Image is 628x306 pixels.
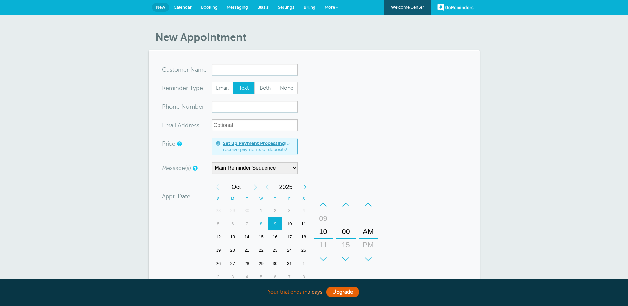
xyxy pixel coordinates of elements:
div: Tuesday, October 14 [240,230,254,244]
div: 09 [315,212,331,225]
div: Wednesday, October 15 [254,230,268,244]
div: Tuesday, October 7 [240,217,254,230]
div: 22 [254,244,268,257]
span: Billing [304,5,315,10]
div: Minutes [336,198,356,266]
label: Message(s) [162,165,191,171]
div: 21 [240,244,254,257]
th: F [282,194,297,204]
div: Wednesday, October 1 [254,204,268,217]
th: W [254,194,268,204]
div: Tuesday, October 28 [240,257,254,270]
span: Messaging [227,5,248,10]
span: Text [233,82,254,94]
input: Optional [212,119,298,131]
div: Saturday, October 25 [297,244,311,257]
div: 31 [282,257,297,270]
div: 27 [225,257,240,270]
div: 29 [225,204,240,217]
div: 10 [315,225,331,238]
div: 16 [268,230,282,244]
label: Appt. Date [162,193,190,199]
div: 7 [282,270,297,283]
span: Pho [162,104,173,110]
div: 15 [338,238,354,252]
div: 13 [225,230,240,244]
th: T [268,194,282,204]
label: Price [162,141,175,147]
span: Calendar [174,5,192,10]
div: Thursday, November 6 [268,270,282,283]
div: Friday, October 31 [282,257,297,270]
div: Tuesday, November 4 [240,270,254,283]
div: Tuesday, September 30 [240,204,254,217]
div: Thursday, October 23 [268,244,282,257]
th: S [212,194,226,204]
div: 30 [240,204,254,217]
div: 15 [254,230,268,244]
label: None [276,82,298,94]
div: ame [162,64,212,76]
div: PM [361,238,376,252]
label: Both [254,82,276,94]
div: Sunday, October 5 [212,217,226,230]
span: Blasts [257,5,269,10]
div: 23 [268,244,282,257]
a: 5 days [307,289,322,295]
label: Text [233,82,255,94]
div: Wednesday, October 29 [254,257,268,270]
div: 4 [297,204,311,217]
div: 5 [212,217,226,230]
div: Friday, October 17 [282,230,297,244]
div: Sunday, October 26 [212,257,226,270]
div: Saturday, November 1 [297,257,311,270]
div: Previous Year [261,180,273,194]
div: 3 [282,204,297,217]
span: Ema [162,122,173,128]
div: Wednesday, November 5 [254,270,268,283]
div: 6 [268,270,282,283]
label: Reminder Type [162,85,203,91]
a: New [152,3,169,12]
div: Sunday, October 19 [212,244,226,257]
th: S [297,194,311,204]
div: Sunday, November 2 [212,270,226,283]
div: 24 [282,244,297,257]
span: tomer N [172,67,195,73]
div: Today, Wednesday, October 8 [254,217,268,230]
span: to receive payments or deposits! [223,141,293,152]
span: Booking [201,5,217,10]
div: Saturday, October 11 [297,217,311,230]
div: 14 [240,230,254,244]
div: Wednesday, October 22 [254,244,268,257]
div: 5 [254,270,268,283]
div: Your trial ends in . [149,285,480,299]
div: ress [162,119,212,131]
div: 20 [225,244,240,257]
div: 2 [268,204,282,217]
span: New [156,5,165,10]
div: 8 [254,217,268,230]
div: Tuesday, October 21 [240,244,254,257]
div: 11 [297,217,311,230]
div: Friday, October 3 [282,204,297,217]
div: 1 [254,204,268,217]
div: Saturday, October 4 [297,204,311,217]
div: 30 [268,257,282,270]
h1: New Appointment [155,31,480,44]
div: mber [162,101,212,113]
div: 00 [338,225,354,238]
div: 1 [297,257,311,270]
div: Previous Month [212,180,223,194]
div: 12 [212,230,226,244]
div: Friday, November 7 [282,270,297,283]
span: ne Nu [173,104,190,110]
div: Monday, September 29 [225,204,240,217]
div: 28 [212,204,226,217]
div: 19 [212,244,226,257]
a: An optional price for the appointment. If you set a price, you can include a payment link in your... [177,142,181,146]
a: Set up Payment Processing [223,141,285,146]
div: 17 [282,230,297,244]
div: Saturday, October 18 [297,230,311,244]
